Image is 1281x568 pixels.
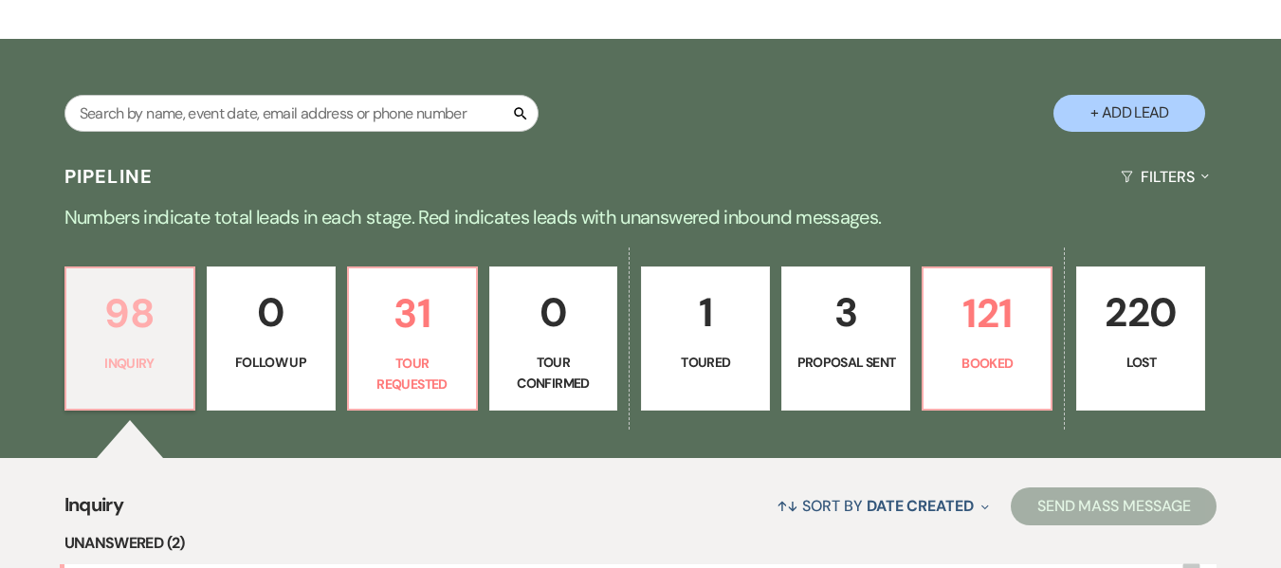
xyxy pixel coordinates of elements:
[1076,266,1205,411] a: 220Lost
[794,352,898,373] p: Proposal Sent
[502,352,606,394] p: Tour Confirmed
[1011,487,1217,525] button: Send Mass Message
[769,481,997,531] button: Sort By Date Created
[78,353,182,374] p: Inquiry
[794,281,898,344] p: 3
[777,496,799,516] span: ↑↓
[64,266,195,411] a: 98Inquiry
[922,266,1052,411] a: 121Booked
[1053,95,1205,132] button: + Add Lead
[489,266,618,411] a: 0Tour Confirmed
[653,352,758,373] p: Toured
[64,163,154,190] h3: Pipeline
[64,95,539,132] input: Search by name, event date, email address or phone number
[935,282,1039,345] p: 121
[78,282,182,345] p: 98
[219,352,323,373] p: Follow Up
[502,281,606,344] p: 0
[935,353,1039,374] p: Booked
[1089,281,1193,344] p: 220
[653,281,758,344] p: 1
[360,282,465,345] p: 31
[219,281,323,344] p: 0
[64,490,124,531] span: Inquiry
[360,353,465,395] p: Tour Requested
[1113,152,1217,202] button: Filters
[207,266,336,411] a: 0Follow Up
[781,266,910,411] a: 3Proposal Sent
[641,266,770,411] a: 1Toured
[64,531,1217,556] li: Unanswered (2)
[867,496,974,516] span: Date Created
[1089,352,1193,373] p: Lost
[347,266,478,411] a: 31Tour Requested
